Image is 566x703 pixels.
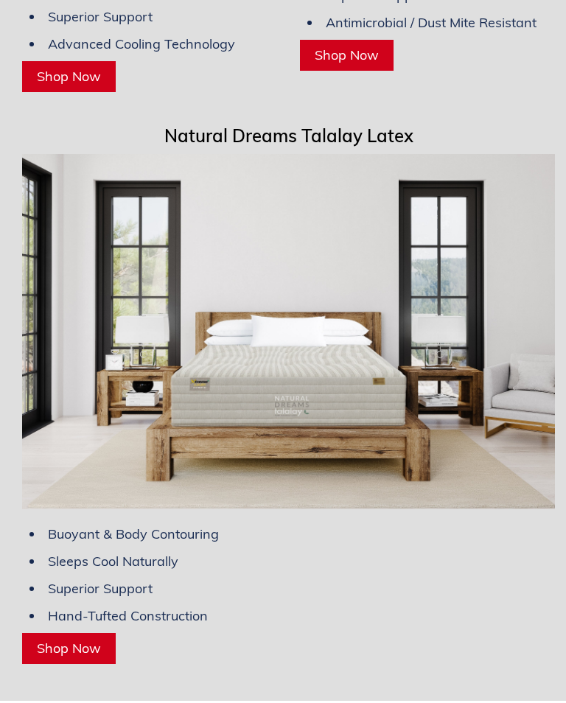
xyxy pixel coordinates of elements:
[48,8,153,25] span: Superior Support
[48,607,208,624] span: Hand-Tufted Construction
[22,61,116,92] a: Shop Now
[37,640,101,657] span: Shop Now
[48,553,178,570] span: Sleeps Cool Naturally
[164,125,413,147] span: Natural Dreams Talalay Latex
[22,633,116,664] a: Shop Now
[48,580,153,597] span: Superior Support
[48,35,235,52] span: Advanced Cooling Technology
[48,525,219,542] span: Buoyant & Body Contouring
[315,46,379,63] span: Shop Now
[326,14,537,31] span: Antimicrobial / Dust Mite Resistant
[300,40,394,71] a: Shop Now
[22,154,555,509] img: Natural-Dreams-talalay-latex-mattress
[37,68,101,85] span: Shop Now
